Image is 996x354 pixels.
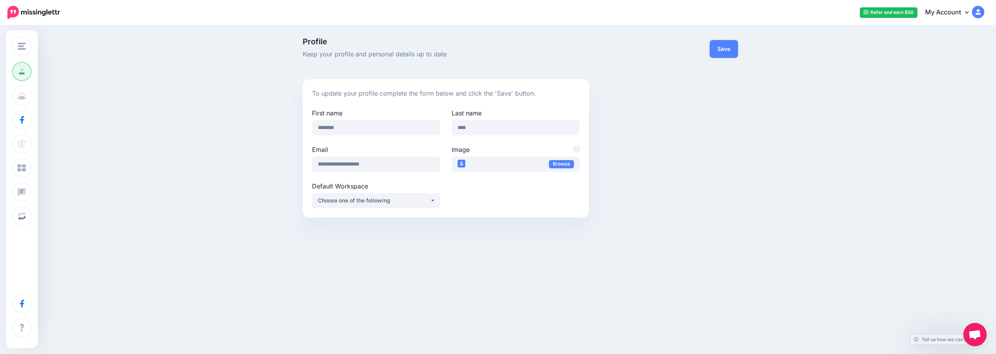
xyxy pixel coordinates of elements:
[458,160,465,167] img: user_default_image_thumb.png
[18,43,26,50] img: menu.png
[303,49,589,59] span: Keep your profile and personal details up to date
[910,334,987,345] a: Tell us how we can improve
[312,108,440,118] label: First name
[963,323,987,346] a: Open chat
[312,193,440,208] button: Choose one of the following
[303,38,589,45] span: Profile
[7,6,60,19] img: Missinglettr
[312,89,580,99] p: To update your profile complete the form below and click the 'Save' button.
[312,145,440,154] label: Email
[917,3,984,22] a: My Account
[452,145,580,154] label: Image
[312,181,440,191] label: Default Workspace
[452,108,580,118] label: Last name
[549,160,574,168] a: Browse
[318,196,430,205] div: Choose one of the following
[860,7,917,18] a: Refer and earn $50
[710,40,738,58] button: Save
